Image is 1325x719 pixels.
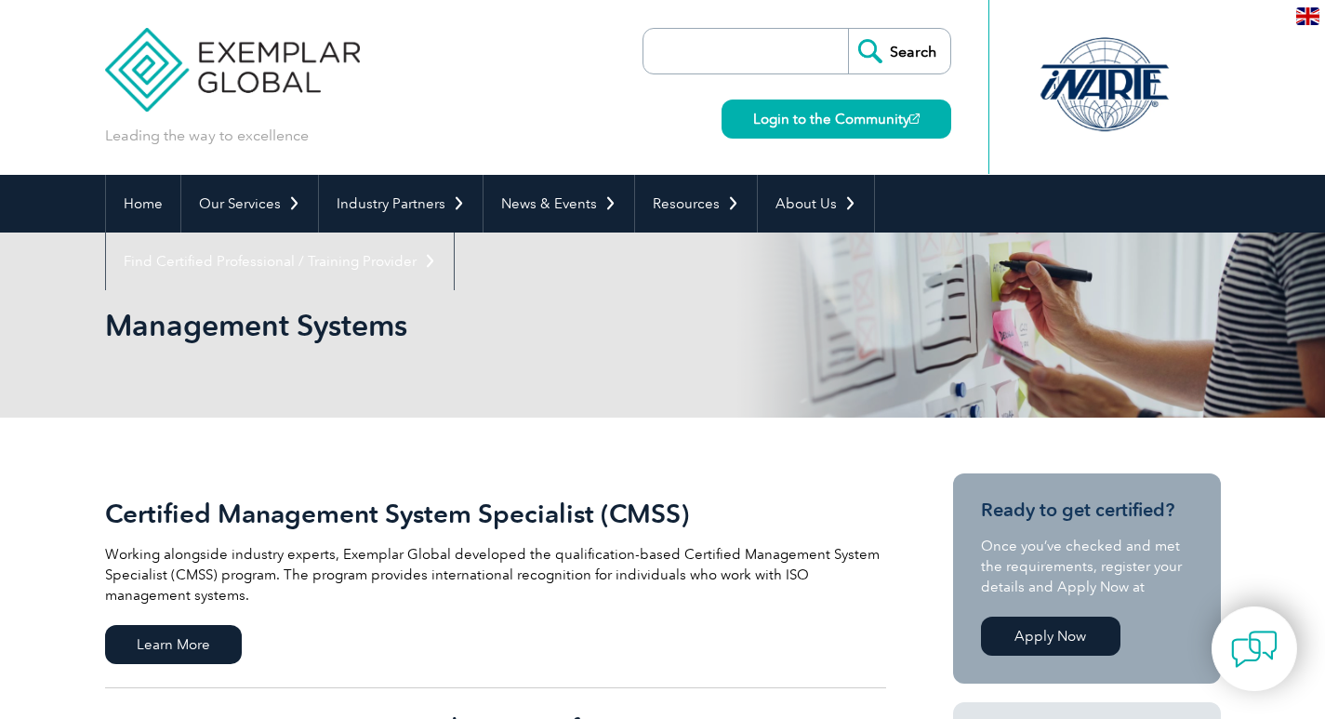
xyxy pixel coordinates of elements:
[981,617,1120,656] a: Apply Now
[106,175,180,233] a: Home
[758,175,874,233] a: About Us
[484,175,634,233] a: News & Events
[1231,626,1278,672] img: contact-chat.png
[635,175,757,233] a: Resources
[105,499,886,528] h2: Certified Management System Specialist (CMSS)
[105,307,819,343] h1: Management Systems
[105,473,886,688] a: Certified Management System Specialist (CMSS) Working alongside industry experts, Exemplar Global...
[909,113,920,124] img: open_square.png
[1296,7,1319,25] img: en
[105,126,309,146] p: Leading the way to excellence
[722,100,951,139] a: Login to the Community
[106,233,454,290] a: Find Certified Professional / Training Provider
[848,29,950,73] input: Search
[319,175,483,233] a: Industry Partners
[105,625,242,664] span: Learn More
[105,544,886,606] p: Working alongside industry experts, Exemplar Global developed the qualification-based Certified M...
[981,536,1193,597] p: Once you’ve checked and met the requirements, register your details and Apply Now at
[181,175,318,233] a: Our Services
[981,499,1193,522] h3: Ready to get certified?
